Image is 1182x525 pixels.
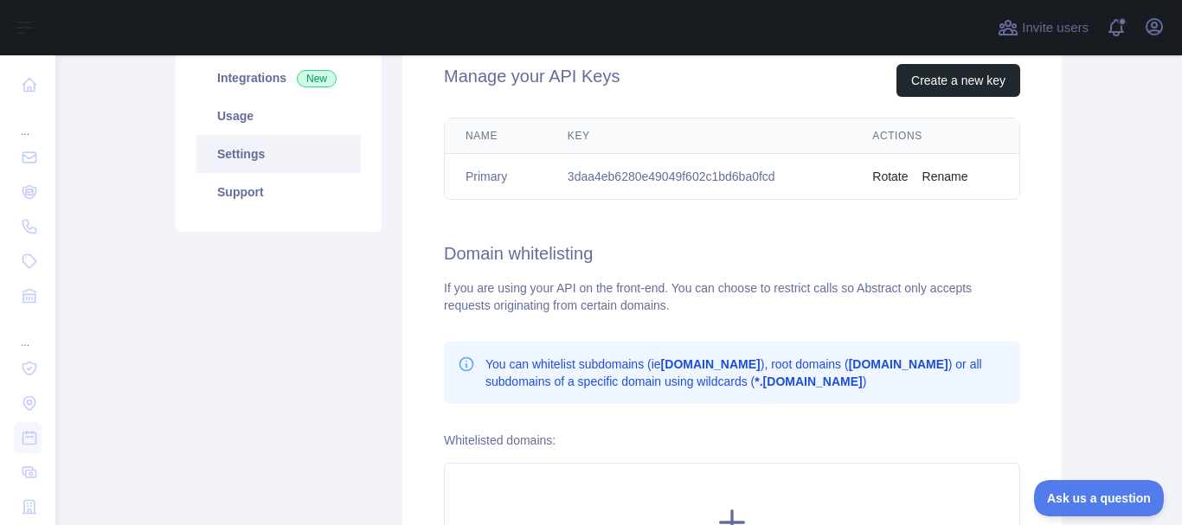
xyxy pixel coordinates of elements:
a: Settings [196,135,361,173]
td: Primary [445,154,547,200]
a: Support [196,173,361,211]
th: Key [547,118,851,154]
th: Actions [851,118,1019,154]
button: Create a new key [896,64,1020,97]
th: Name [445,118,547,154]
button: Rotate [872,168,908,185]
span: New [297,70,337,87]
iframe: Toggle Customer Support [1034,480,1165,516]
a: Usage [196,97,361,135]
div: If you are using your API on the front-end. You can choose to restrict calls so Abstract only acc... [444,279,1020,314]
div: ... [14,315,42,349]
td: 3daa4eb6280e49049f602c1bd6ba0fcd [547,154,851,200]
button: Invite users [994,14,1092,42]
a: Integrations New [196,59,361,97]
b: *.[DOMAIN_NAME] [755,375,862,388]
span: Invite users [1022,18,1089,38]
b: [DOMAIN_NAME] [849,357,948,371]
p: You can whitelist subdomains (ie ), root domains ( ) or all subdomains of a specific domain using... [485,355,1006,390]
button: Rename [922,168,968,185]
b: [DOMAIN_NAME] [661,357,761,371]
label: Whitelisted domains: [444,433,556,447]
div: ... [14,104,42,138]
h2: Manage your API Keys [444,64,620,97]
h2: Domain whitelisting [444,241,1020,266]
